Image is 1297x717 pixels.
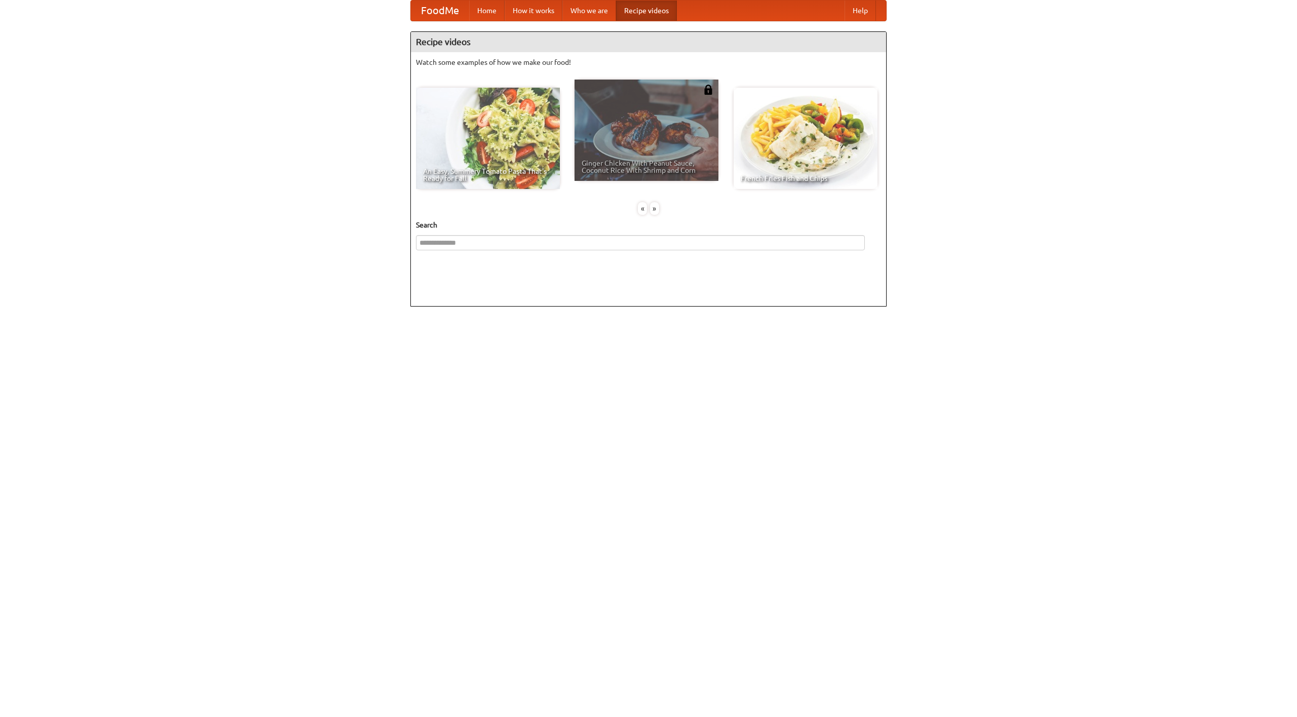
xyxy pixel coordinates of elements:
[845,1,876,21] a: Help
[562,1,616,21] a: Who we are
[616,1,677,21] a: Recipe videos
[650,202,659,215] div: »
[423,168,553,182] span: An Easy, Summery Tomato Pasta That's Ready for Fall
[411,1,469,21] a: FoodMe
[416,57,881,67] p: Watch some examples of how we make our food!
[734,88,878,189] a: French Fries Fish and Chips
[469,1,505,21] a: Home
[416,88,560,189] a: An Easy, Summery Tomato Pasta That's Ready for Fall
[411,32,886,52] h4: Recipe videos
[505,1,562,21] a: How it works
[638,202,647,215] div: «
[703,85,713,95] img: 483408.png
[741,175,870,182] span: French Fries Fish and Chips
[416,220,881,230] h5: Search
